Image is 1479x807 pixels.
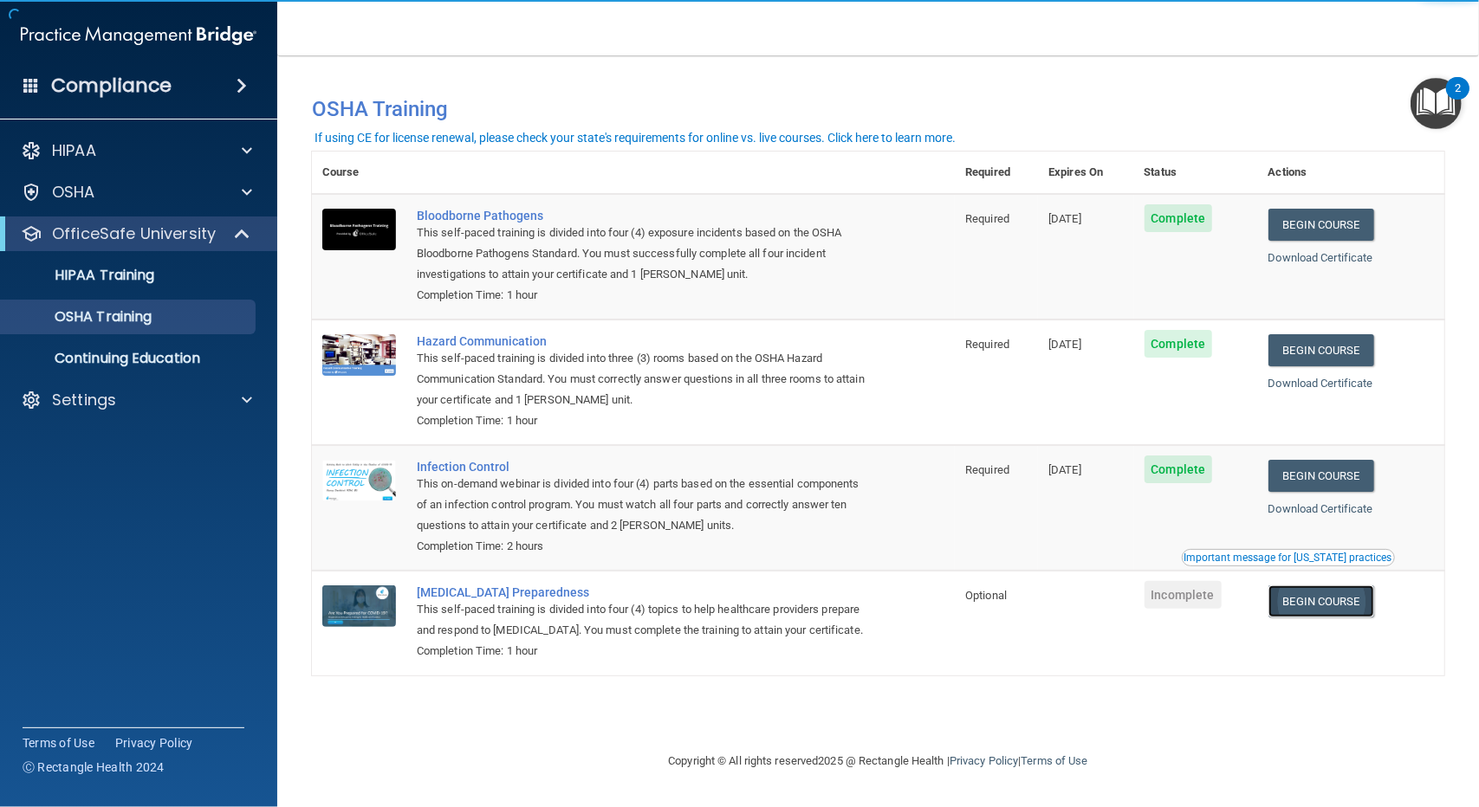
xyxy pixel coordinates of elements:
a: Begin Course [1268,334,1374,366]
a: Begin Course [1268,209,1374,241]
th: Actions [1258,152,1444,194]
div: 2 [1455,88,1461,111]
img: PMB logo [21,18,256,53]
th: Required [955,152,1038,194]
button: Read this if you are a dental practitioner in the state of CA [1182,549,1395,566]
div: This self-paced training is divided into three (3) rooms based on the OSHA Hazard Communication S... [417,348,868,410]
p: OSHA Training [11,308,152,326]
span: Complete [1145,455,1213,483]
a: Privacy Policy [950,754,1018,767]
p: OfficeSafe University [52,223,216,244]
span: Complete [1145,330,1213,358]
a: OfficeSafe University [21,223,251,244]
div: Important message for [US_STATE] practices [1184,552,1392,563]
p: HIPAA Training [11,267,154,284]
button: Open Resource Center, 2 new notifications [1411,78,1462,129]
span: [DATE] [1048,212,1081,225]
p: HIPAA [52,140,96,161]
a: Privacy Policy [115,734,193,752]
a: Terms of Use [23,734,94,752]
span: Optional [965,589,1007,602]
span: Incomplete [1145,581,1222,609]
div: Copyright © All rights reserved 2025 @ Rectangle Health | | [562,733,1195,789]
a: HIPAA [21,140,252,161]
h4: Compliance [51,74,172,98]
span: Required [965,463,1009,476]
a: [MEDICAL_DATA] Preparedness [417,585,868,599]
div: This self-paced training is divided into four (4) topics to help healthcare providers prepare and... [417,599,868,641]
div: Completion Time: 1 hour [417,285,868,306]
th: Expires On [1038,152,1133,194]
div: Completion Time: 2 hours [417,536,868,557]
span: Ⓒ Rectangle Health 2024 [23,759,165,776]
h4: OSHA Training [312,97,1444,121]
a: Begin Course [1268,585,1374,617]
div: This self-paced training is divided into four (4) exposure incidents based on the OSHA Bloodborne... [417,223,868,285]
a: Infection Control [417,460,868,474]
span: [DATE] [1048,338,1081,351]
span: Required [965,338,1009,351]
p: Continuing Education [11,350,248,367]
button: If using CE for license renewal, please check your state's requirements for online vs. live cours... [312,129,958,146]
a: Begin Course [1268,460,1374,492]
span: Required [965,212,1009,225]
span: Complete [1145,204,1213,232]
a: Terms of Use [1021,754,1087,767]
th: Course [312,152,406,194]
div: Completion Time: 1 hour [417,410,868,431]
a: Hazard Communication [417,334,868,348]
div: Completion Time: 1 hour [417,641,868,662]
p: OSHA [52,182,95,203]
a: Download Certificate [1268,251,1373,264]
div: This on-demand webinar is divided into four (4) parts based on the essential components of an inf... [417,474,868,536]
a: OSHA [21,182,252,203]
span: [DATE] [1048,463,1081,476]
a: Bloodborne Pathogens [417,209,868,223]
a: Download Certificate [1268,377,1373,390]
p: Settings [52,390,116,410]
th: Status [1134,152,1258,194]
a: Settings [21,390,252,410]
div: If using CE for license renewal, please check your state's requirements for online vs. live cours... [315,132,956,144]
a: Download Certificate [1268,502,1373,515]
